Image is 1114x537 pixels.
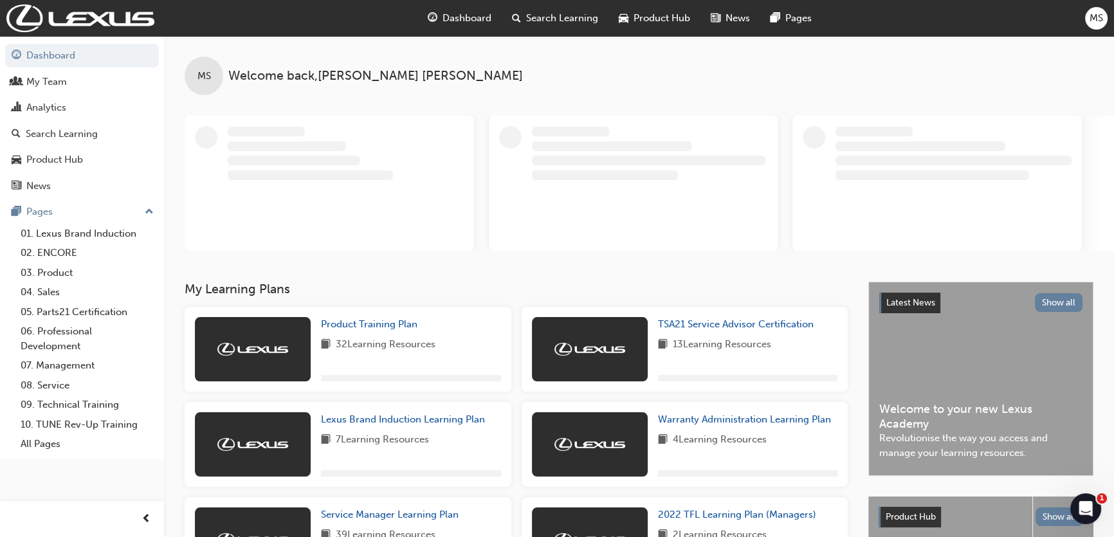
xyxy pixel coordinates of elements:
[658,318,814,330] span: TSA21 Service Advisor Certification
[26,152,83,167] div: Product Hub
[15,356,159,376] a: 07. Management
[879,293,1082,313] a: Latest NewsShow all
[1035,293,1083,312] button: Show all
[1036,507,1084,526] button: Show all
[321,414,485,425] span: Lexus Brand Induction Learning Plan
[321,432,331,448] span: book-icon
[554,438,625,451] img: Trak
[5,70,159,94] a: My Team
[5,200,159,224] button: Pages
[658,412,836,427] a: Warranty Administration Learning Plan
[608,5,700,32] a: car-iconProduct Hub
[12,129,21,140] span: search-icon
[1097,493,1107,504] span: 1
[217,343,288,356] img: Trak
[15,224,159,244] a: 01. Lexus Brand Induction
[15,395,159,415] a: 09. Technical Training
[1070,493,1101,524] iframe: Intercom live chat
[26,75,67,89] div: My Team
[15,434,159,454] a: All Pages
[142,511,151,527] span: prev-icon
[700,5,760,32] a: news-iconNews
[868,282,1093,476] a: Latest NewsShow allWelcome to your new Lexus AcademyRevolutionise the way you access and manage y...
[321,509,459,520] span: Service Manager Learning Plan
[512,10,521,26] span: search-icon
[785,11,812,26] span: Pages
[321,318,417,330] span: Product Training Plan
[5,122,159,146] a: Search Learning
[443,11,491,26] span: Dashboard
[658,337,668,353] span: book-icon
[15,415,159,435] a: 10. TUNE Rev-Up Training
[15,243,159,263] a: 02. ENCORE
[228,69,523,84] span: Welcome back , [PERSON_NAME] [PERSON_NAME]
[197,69,211,84] span: MS
[417,5,502,32] a: guage-iconDashboard
[26,100,66,115] div: Analytics
[619,10,628,26] span: car-icon
[1090,11,1103,26] span: MS
[12,77,21,88] span: people-icon
[12,181,21,192] span: news-icon
[321,317,423,332] a: Product Training Plan
[26,205,53,219] div: Pages
[15,302,159,322] a: 05. Parts21 Certification
[502,5,608,32] a: search-iconSearch Learning
[336,432,429,448] span: 7 Learning Resources
[5,41,159,200] button: DashboardMy TeamAnalyticsSearch LearningProduct HubNews
[879,402,1082,431] span: Welcome to your new Lexus Academy
[5,96,159,120] a: Analytics
[321,337,331,353] span: book-icon
[526,11,598,26] span: Search Learning
[5,174,159,198] a: News
[26,127,98,141] div: Search Learning
[15,263,159,283] a: 03. Product
[673,337,771,353] span: 13 Learning Resources
[5,44,159,68] a: Dashboard
[658,317,819,332] a: TSA21 Service Advisor Certification
[886,297,935,308] span: Latest News
[336,337,435,353] span: 32 Learning Resources
[26,179,51,194] div: News
[658,432,668,448] span: book-icon
[726,11,750,26] span: News
[634,11,690,26] span: Product Hub
[217,438,288,451] img: Trak
[6,5,154,32] img: Trak
[658,414,831,425] span: Warranty Administration Learning Plan
[673,432,767,448] span: 4 Learning Resources
[554,343,625,356] img: Trak
[658,507,821,522] a: 2022 TFL Learning Plan (Managers)
[879,431,1082,460] span: Revolutionise the way you access and manage your learning resources.
[5,148,159,172] a: Product Hub
[12,50,21,62] span: guage-icon
[1085,7,1108,30] button: MS
[879,507,1083,527] a: Product HubShow all
[428,10,437,26] span: guage-icon
[760,5,822,32] a: pages-iconPages
[886,511,936,522] span: Product Hub
[145,204,154,221] span: up-icon
[12,206,21,218] span: pages-icon
[185,282,848,296] h3: My Learning Plans
[12,154,21,166] span: car-icon
[321,412,490,427] a: Lexus Brand Induction Learning Plan
[771,10,780,26] span: pages-icon
[15,282,159,302] a: 04. Sales
[711,10,720,26] span: news-icon
[658,509,816,520] span: 2022 TFL Learning Plan (Managers)
[321,507,464,522] a: Service Manager Learning Plan
[12,102,21,114] span: chart-icon
[15,322,159,356] a: 06. Professional Development
[15,376,159,396] a: 08. Service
